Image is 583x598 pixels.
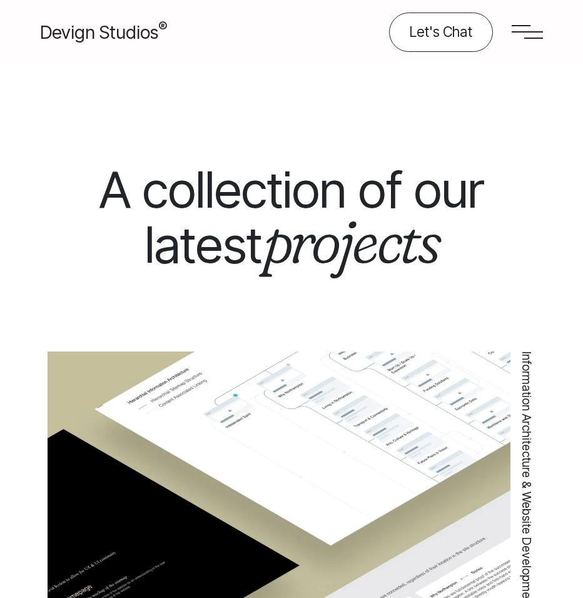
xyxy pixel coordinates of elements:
a: Devign Studios® Homepage [40,19,167,46]
h1: A collection of our latest [48,162,535,272]
span: Devign Studios [40,21,167,43]
em: projects [262,204,439,278]
sup: ® [158,19,167,35]
a: Contact us about your project [389,13,493,52]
